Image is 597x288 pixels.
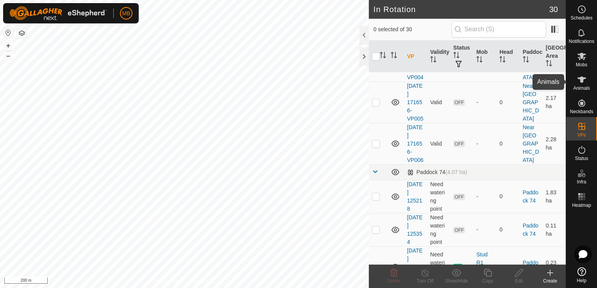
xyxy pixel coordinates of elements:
[476,192,493,201] div: -
[4,51,13,60] button: –
[452,21,546,37] input: Search (S)
[427,123,450,164] td: Valid
[543,82,566,123] td: 2.17 ha
[570,109,593,114] span: Neckbands
[496,213,519,246] td: 0
[409,277,441,284] div: Turn Off
[430,57,436,64] p-sorticon: Activate to sort
[534,277,566,284] div: Create
[4,41,13,50] button: +
[543,41,566,73] th: [GEOGRAPHIC_DATA] Area
[523,57,529,64] p-sorticon: Activate to sort
[523,83,539,122] a: Near [GEOGRAPHIC_DATA]
[523,124,539,163] a: Near [GEOGRAPHIC_DATA]
[577,133,586,137] span: VPs
[496,41,519,73] th: Head
[374,5,549,14] h2: In Rotation
[407,169,467,176] div: Paddock 74
[17,28,27,38] button: Map Layers
[407,41,424,80] a: [DATE] 171656-VP004
[427,213,450,246] td: Need watering point
[427,82,450,123] td: Valid
[427,180,450,213] td: Need watering point
[407,124,424,163] a: [DATE] 171656-VP006
[572,203,591,208] span: Heatmap
[520,41,543,73] th: Paddock
[496,123,519,164] td: 0
[453,53,459,59] p-sorticon: Activate to sort
[573,86,590,91] span: Animals
[154,278,183,285] a: Privacy Policy
[523,41,539,80] a: Near [GEOGRAPHIC_DATA]
[450,41,473,73] th: Status
[523,222,538,237] a: Paddock 74
[523,189,538,204] a: Paddock 74
[374,25,452,34] span: 0 selected of 30
[453,227,465,233] span: OFF
[453,264,463,270] span: ON
[546,61,552,68] p-sorticon: Activate to sort
[549,4,558,15] span: 30
[496,82,519,123] td: 0
[576,62,587,67] span: Mobs
[476,57,483,64] p-sorticon: Activate to sort
[9,6,107,20] img: Gallagher Logo
[427,41,450,73] th: Validity
[192,278,215,285] a: Contact Us
[543,123,566,164] td: 2.28 ha
[476,140,493,148] div: -
[476,251,493,283] div: Stud R1 Heifers
[380,53,386,59] p-sorticon: Activate to sort
[577,278,586,283] span: Help
[122,9,130,18] span: MB
[473,41,496,73] th: Mob
[404,41,427,73] th: VP
[407,181,423,212] a: [DATE] 125218
[496,246,519,288] td: 42
[476,98,493,107] div: -
[503,277,534,284] div: Edit
[543,213,566,246] td: 0.11 ha
[441,277,472,284] div: Show/Hide
[472,277,503,284] div: Copy
[523,260,538,274] a: Paddock 74
[543,246,566,288] td: 0.23 ha
[499,57,506,64] p-sorticon: Activate to sort
[4,28,13,37] button: Reset Map
[575,156,588,161] span: Status
[387,278,401,284] span: Delete
[566,264,597,286] a: Help
[569,39,594,44] span: Notifications
[407,247,424,286] a: [DATE] 125354-VP001
[496,180,519,213] td: 0
[453,194,465,200] span: OFF
[453,140,465,147] span: OFF
[577,180,586,184] span: Infra
[407,83,424,122] a: [DATE] 171656-VP005
[445,169,467,175] span: (4.07 ha)
[543,180,566,213] td: 1.83 ha
[407,214,423,245] a: [DATE] 125354
[391,53,397,59] p-sorticon: Activate to sort
[453,99,465,106] span: OFF
[476,226,493,234] div: -
[570,16,592,20] span: Schedules
[427,246,450,288] td: Need watering point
